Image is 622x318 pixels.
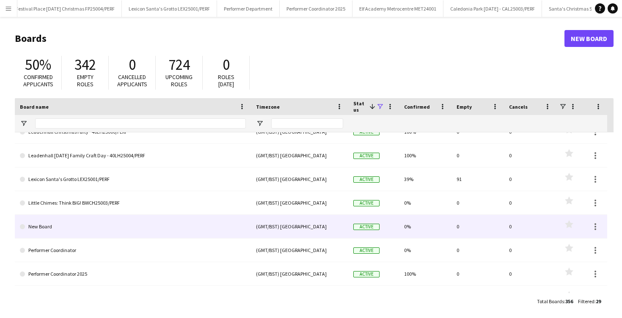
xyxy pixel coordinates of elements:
div: 0 [451,262,504,285]
span: Filtered [578,298,594,304]
div: 39% [399,167,451,191]
span: Active [353,200,380,206]
span: Active [353,176,380,183]
a: Lexicon Santa's Grotto LEX25001/PERF [20,167,246,191]
div: 0 [504,191,556,214]
div: 0 [504,262,556,285]
div: (GMT/BST) [GEOGRAPHIC_DATA] [251,215,348,238]
button: Open Filter Menu [256,120,264,127]
div: 0 [504,144,556,167]
span: Upcoming roles [165,73,193,88]
div: 0 [451,191,504,214]
span: Empty [457,104,472,110]
span: Empty roles [77,73,94,88]
a: New Board [564,30,614,47]
button: Lexicon Santa's Grotto LEX25001/PERF [122,0,217,17]
input: Board name Filter Input [35,118,246,129]
span: 50% [25,55,51,74]
a: Performer Coordinator [20,238,246,262]
div: 0 [451,215,504,238]
a: Performer Department [20,286,246,310]
input: Timezone Filter Input [271,118,343,129]
div: (GMT/BST) [GEOGRAPHIC_DATA] [251,191,348,214]
span: Confirmed applicants [23,73,53,88]
button: Open Filter Menu [20,120,28,127]
div: 0 [451,144,504,167]
span: Cancels [509,104,528,110]
div: : [578,293,601,310]
div: 0 [504,238,556,262]
span: Active [353,224,380,230]
div: 100% [399,144,451,167]
button: Festival Place [DATE] Christmas FP25004/PERF [9,0,122,17]
span: 29 [596,298,601,304]
span: 0 [129,55,136,74]
span: Timezone [256,104,280,110]
div: 100% [399,262,451,285]
div: 0 [451,286,504,309]
div: 0 [451,238,504,262]
a: New Board [20,215,246,238]
button: Performer Coordinator 2025 [280,0,352,17]
div: 0% [399,191,451,214]
span: Active [353,153,380,159]
div: 0% [399,238,451,262]
span: Status [353,100,366,113]
div: 91 [451,167,504,191]
span: Confirmed [404,104,430,110]
span: Active [353,271,380,277]
button: Elf Academy Metrocentre MET24001 [352,0,443,17]
div: (GMT/BST) [GEOGRAPHIC_DATA] [251,262,348,285]
h1: Boards [15,32,564,45]
div: (GMT/BST) [GEOGRAPHIC_DATA] [251,144,348,167]
span: 0 [223,55,230,74]
span: 342 [74,55,96,74]
div: 0 [504,286,556,309]
span: Active [353,129,380,135]
div: 0% [399,215,451,238]
button: Performer Department [217,0,280,17]
span: Roles [DATE] [218,73,234,88]
div: 0 [504,167,556,191]
button: Caledonia Park [DATE] - CAL25003/PERF [443,0,542,17]
a: Performer Coordinator 2025 [20,262,246,286]
a: Leadenhall [DATE] Family Craft Day - 40LH25004/PERF [20,144,246,167]
span: Total Boards [537,298,564,304]
span: Active [353,247,380,254]
span: 356 [565,298,573,304]
div: (GMT/BST) [GEOGRAPHIC_DATA] [251,238,348,262]
div: 0% [399,286,451,309]
div: : [537,293,573,310]
div: 0 [504,215,556,238]
div: (GMT/BST) [GEOGRAPHIC_DATA] [251,286,348,309]
span: Cancelled applicants [117,73,147,88]
a: Little Chimes: Think BIG! BWCH25003/PERF [20,191,246,215]
span: Board name [20,104,49,110]
span: 724 [168,55,190,74]
div: (GMT/BST) [GEOGRAPHIC_DATA] [251,167,348,191]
